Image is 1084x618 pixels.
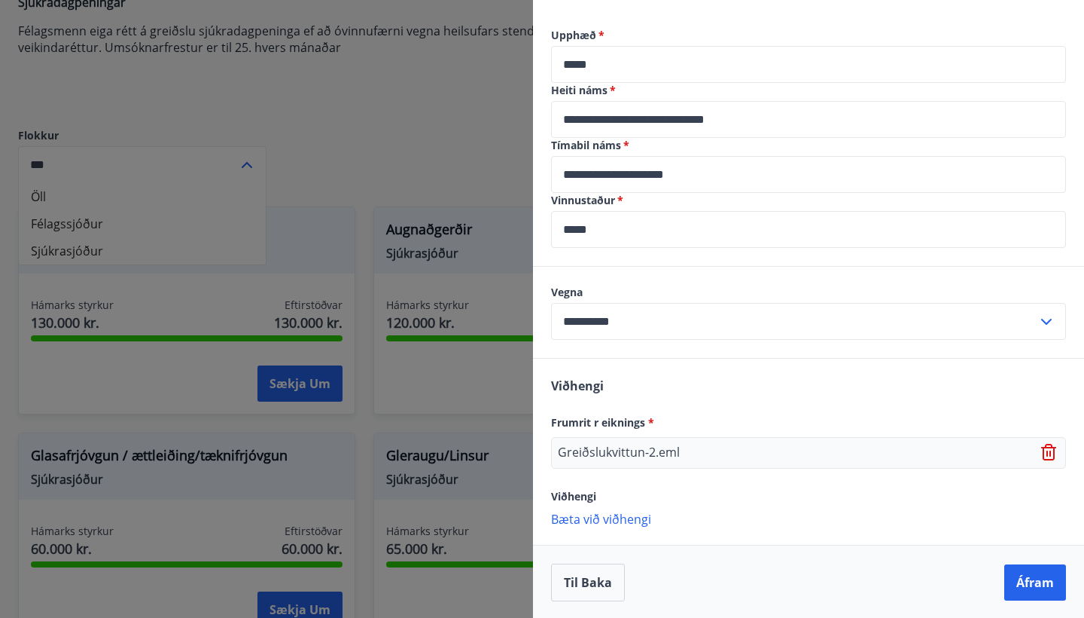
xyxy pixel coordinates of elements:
[1004,564,1066,601] button: Áfram
[551,489,596,503] span: Viðhengi
[551,378,604,394] span: Viðhengi
[551,193,1066,208] label: Vinnustaður
[558,444,680,462] p: Greiðslukvittun-2.eml
[551,211,1066,248] div: Vinnustaður
[551,83,1066,98] label: Heiti náms
[551,564,625,601] button: Til baka
[551,28,1066,43] label: Upphæð
[551,101,1066,138] div: Heiti náms
[551,285,1066,300] label: Vegna
[551,511,1066,526] p: Bæta við viðhengi
[551,415,654,430] span: Frumrit r eiknings
[551,156,1066,193] div: Tímabil náms
[551,138,1066,153] label: Tímabil náms
[551,46,1066,83] div: Upphæð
